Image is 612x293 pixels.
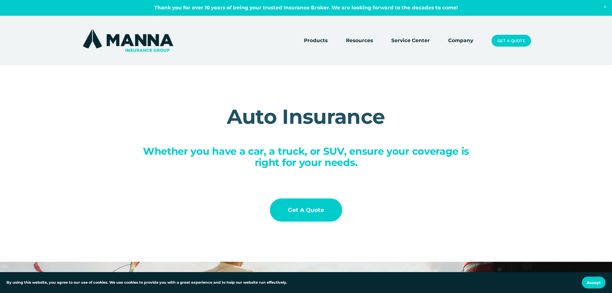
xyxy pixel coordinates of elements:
[448,36,473,45] a: Company
[304,37,328,45] span: Products
[587,280,601,285] span: Accept
[391,36,430,45] a: Service Center
[346,36,373,45] a: folder dropdown
[304,36,328,45] a: folder dropdown
[6,280,287,286] p: By using this website, you agree to our use of cookies. We use cookies to provide you with a grea...
[81,28,175,53] img: Manna Insurance Group
[582,277,606,288] button: Accept
[492,35,531,47] a: Get a Quote
[270,198,342,221] a: Get a Quote
[143,145,472,169] span: Whether you have a car, a truck, or SUV, ensure your coverage is right for your needs.
[346,37,373,45] span: Resources
[227,104,385,129] span: Auto Insurance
